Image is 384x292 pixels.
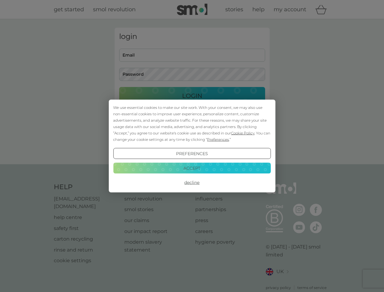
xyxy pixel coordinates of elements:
[113,104,271,143] div: We use essential cookies to make our site work. With your consent, we may also use non-essential ...
[207,137,229,142] span: Preferences
[231,131,254,135] span: Cookie Policy
[109,100,275,193] div: Cookie Consent Prompt
[113,148,271,159] button: Preferences
[113,177,271,188] button: Decline
[113,162,271,173] button: Accept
